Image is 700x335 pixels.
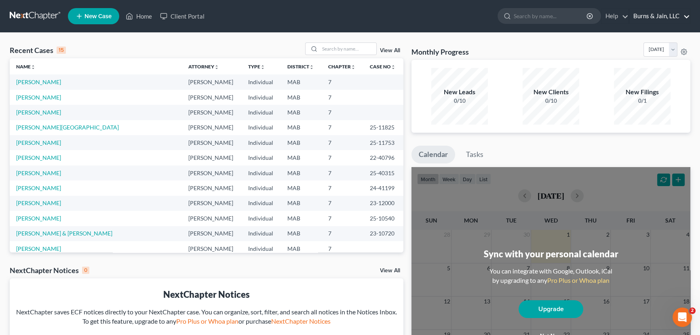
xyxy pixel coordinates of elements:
td: 23-12000 [363,196,403,211]
td: 23-10720 [363,226,403,241]
a: Tasks [459,146,491,163]
a: [PERSON_NAME] [16,94,61,101]
td: Individual [242,90,281,105]
td: [PERSON_NAME] [182,196,242,211]
td: 7 [322,180,363,195]
a: NextChapter Notices [271,317,331,325]
a: [PERSON_NAME][GEOGRAPHIC_DATA] [16,124,119,131]
div: 0/10 [431,97,488,105]
i: unfold_more [260,65,265,70]
div: New Clients [523,87,579,97]
td: 7 [322,241,363,256]
div: New Filings [614,87,670,97]
td: [PERSON_NAME] [182,74,242,89]
td: 7 [322,165,363,180]
td: MAB [281,196,322,211]
div: New Leads [431,87,488,97]
a: [PERSON_NAME] [16,78,61,85]
td: MAB [281,211,322,226]
a: [PERSON_NAME] [16,154,61,161]
a: Home [122,9,156,23]
i: unfold_more [214,65,219,70]
td: 24-41199 [363,180,403,195]
div: NextChapter saves ECF notices directly to your NextChapter case. You can organize, sort, filter, ... [16,307,397,326]
td: [PERSON_NAME] [182,180,242,195]
div: NextChapter Notices [10,265,89,275]
td: MAB [281,120,322,135]
a: Districtunfold_more [287,64,314,70]
a: [PERSON_NAME] [16,199,61,206]
a: [PERSON_NAME] & [PERSON_NAME] [16,230,112,237]
td: 25-40315 [363,165,403,180]
td: [PERSON_NAME] [182,241,242,256]
td: MAB [281,241,322,256]
a: Pro Plus or Whoa plan [547,276,609,284]
td: MAB [281,226,322,241]
a: Chapterunfold_more [328,64,356,70]
a: Burns & Jain, LLC [629,9,690,23]
a: [PERSON_NAME] [16,215,61,222]
a: Attorneyunfold_more [188,64,219,70]
td: MAB [281,180,322,195]
td: [PERSON_NAME] [182,211,242,226]
td: 7 [322,150,363,165]
td: [PERSON_NAME] [182,90,242,105]
span: 2 [689,307,696,314]
td: Individual [242,135,281,150]
td: 22-40796 [363,150,403,165]
a: [PERSON_NAME] [16,170,61,176]
td: Individual [242,226,281,241]
td: MAB [281,150,322,165]
td: MAB [281,74,322,89]
td: 7 [322,74,363,89]
div: 0 [82,267,89,274]
td: MAB [281,105,322,120]
td: [PERSON_NAME] [182,105,242,120]
iframe: Intercom live chat [673,307,692,327]
i: unfold_more [391,65,396,70]
td: [PERSON_NAME] [182,165,242,180]
input: Search by name... [514,8,588,23]
td: [PERSON_NAME] [182,226,242,241]
h3: Monthly Progress [411,47,469,57]
a: Client Portal [156,9,209,23]
div: 0/10 [523,97,579,105]
td: 25-11825 [363,120,403,135]
td: Individual [242,241,281,256]
a: [PERSON_NAME] [16,109,61,116]
td: 7 [322,196,363,211]
a: [PERSON_NAME] [16,245,61,252]
a: [PERSON_NAME] [16,184,61,191]
td: 25-10540 [363,211,403,226]
i: unfold_more [31,65,36,70]
td: Individual [242,120,281,135]
td: 25-11753 [363,135,403,150]
td: Individual [242,211,281,226]
td: 7 [322,135,363,150]
span: New Case [84,13,112,19]
div: Sync with your personal calendar [484,248,618,260]
input: Search by name... [320,43,376,55]
td: MAB [281,165,322,180]
a: Typeunfold_more [248,64,265,70]
td: 7 [322,90,363,105]
i: unfold_more [351,65,356,70]
div: Recent Cases [10,45,66,55]
i: unfold_more [309,65,314,70]
td: 7 [322,120,363,135]
td: 7 [322,105,363,120]
div: You can integrate with Google, Outlook, iCal by upgrading to any [486,267,616,285]
a: Nameunfold_more [16,64,36,70]
td: [PERSON_NAME] [182,135,242,150]
a: Upgrade [519,300,583,318]
td: Individual [242,196,281,211]
div: 0/1 [614,97,670,105]
td: MAB [281,90,322,105]
td: Individual [242,105,281,120]
a: View All [380,268,400,274]
a: Help [601,9,628,23]
td: Individual [242,74,281,89]
td: 7 [322,226,363,241]
td: [PERSON_NAME] [182,150,242,165]
a: Calendar [411,146,455,163]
